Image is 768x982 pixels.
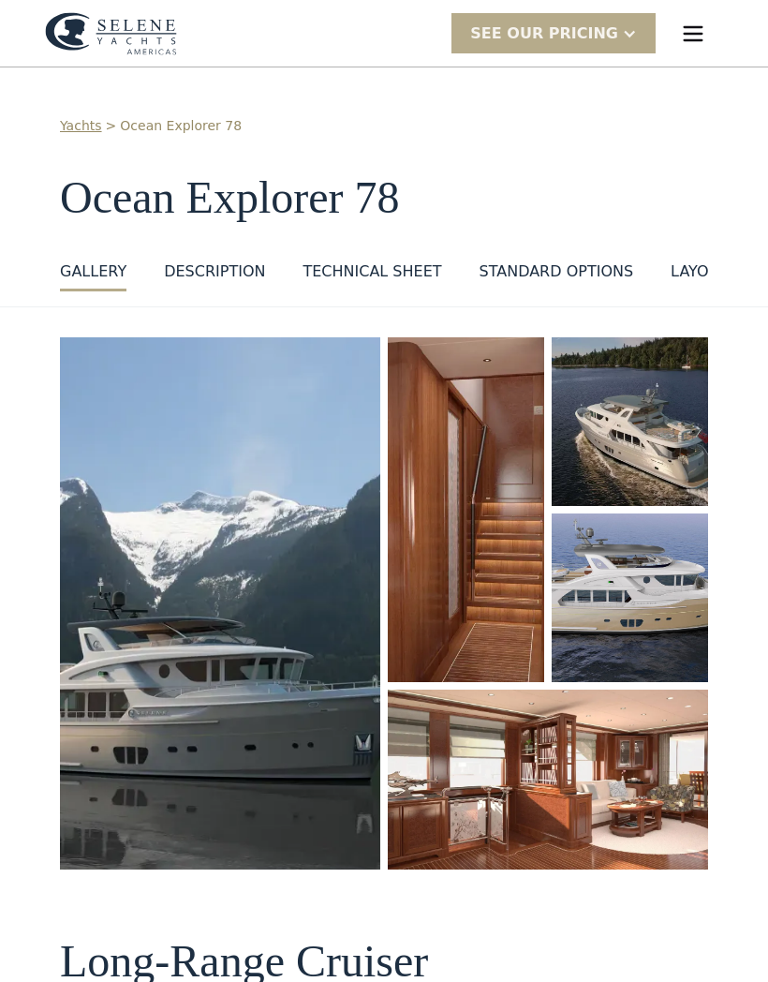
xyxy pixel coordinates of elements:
[45,12,177,55] a: home
[106,116,117,136] div: >
[60,116,102,136] a: Yachts
[552,513,708,682] a: open lightbox
[120,116,242,136] a: Ocean Explorer 78
[60,337,380,870] a: open lightbox
[663,4,723,64] div: menu
[451,13,656,53] div: SEE Our Pricing
[303,260,441,291] a: Technical sheet
[552,337,708,506] a: open lightbox
[480,260,634,283] div: standard options
[470,22,618,45] div: SEE Our Pricing
[388,337,544,682] a: open lightbox
[480,260,634,291] a: standard options
[60,173,708,223] h1: Ocean Explorer 78
[388,690,708,870] a: open lightbox
[303,260,441,283] div: Technical sheet
[60,260,126,291] a: GALLERY
[671,260,729,291] a: layout
[164,260,265,291] a: DESCRIPTION
[671,260,729,283] div: layout
[45,12,177,55] img: logo
[164,260,265,283] div: DESCRIPTION
[60,260,126,283] div: GALLERY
